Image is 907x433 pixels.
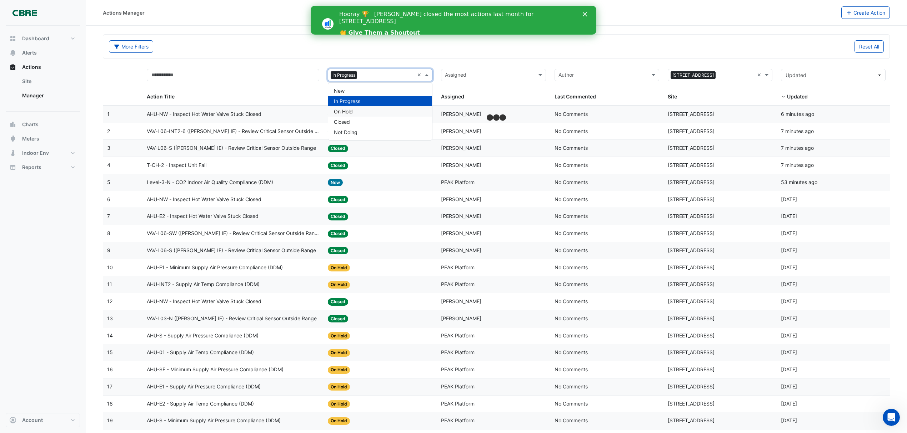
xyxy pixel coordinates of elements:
[781,128,814,134] span: 2025-08-12T13:01:50.002
[334,88,345,94] span: New
[147,417,281,425] span: AHU-S - Minimum Supply Air Pressure Compliance (DDM)
[22,49,37,56] span: Alerts
[22,417,43,424] span: Account
[668,383,715,389] span: [STREET_ADDRESS]
[6,117,80,132] button: Charts
[328,145,348,152] span: Closed
[668,281,715,287] span: [STREET_ADDRESS]
[147,93,175,100] span: Action Title
[328,264,350,271] span: On Hold
[147,348,254,357] span: AHU-01 - Supply Air Temp Compliance (DDM)
[781,162,814,168] span: 2025-08-12T13:01:45.261
[107,247,110,253] span: 9
[555,179,588,185] span: No Comments
[147,110,261,118] span: AHU-NW - Inspect Hot Water Valve Stuck Closed
[328,82,432,141] ng-dropdown-panel: Options list
[555,128,588,134] span: No Comments
[107,111,110,117] span: 1
[781,417,797,423] span: 2025-08-05T12:02:14.240
[555,315,588,321] span: No Comments
[555,383,588,389] span: No Comments
[441,383,475,389] span: PEAK Platform
[781,247,797,253] span: 2025-08-08T10:01:17.552
[334,119,350,125] span: Closed
[781,298,797,304] span: 2025-08-06T09:21:18.864
[272,6,279,11] div: Close
[328,349,350,357] span: On Hold
[781,281,797,287] span: 2025-08-06T12:42:27.980
[781,401,797,407] span: 2025-08-05T12:02:18.719
[22,135,39,142] span: Meters
[147,264,283,272] span: AHU-E1 - Minimum Supply Air Pressure Compliance (DDM)
[147,144,316,152] span: VAV-L06-S ([PERSON_NAME] IE) - Review Critical Sensor Outside Range
[107,196,110,202] span: 6
[9,35,16,42] app-icon: Dashboard
[668,247,715,253] span: [STREET_ADDRESS]
[147,315,317,323] span: VAV-L03-N ([PERSON_NAME] IE) - Review Critical Sensor Outside Range
[107,179,110,185] span: 5
[441,145,481,151] span: [PERSON_NAME]
[9,63,16,71] app-icon: Actions
[441,281,475,287] span: PEAK Platform
[555,213,588,219] span: No Comments
[781,179,817,185] span: 2025-08-12T12:15:19.192
[147,400,254,408] span: AHU-E2 - Supply Air Temp Compliance (DDM)
[107,315,113,321] span: 13
[147,161,206,169] span: T-CH-2 - Inspect Unit Fail
[668,111,715,117] span: [STREET_ADDRESS]
[9,121,16,128] app-icon: Charts
[107,417,113,423] span: 19
[555,417,588,423] span: No Comments
[441,247,481,253] span: [PERSON_NAME]
[781,349,797,355] span: 2025-08-05T12:02:29.269
[107,162,110,168] span: 4
[103,9,145,16] div: Actions Manager
[781,196,797,202] span: 2025-08-08T10:01:25.703
[147,297,261,306] span: AHU-NW - Inspect Hot Water Valve Stuck Closed
[107,349,113,355] span: 15
[781,230,797,236] span: 2025-08-08T10:01:20.144
[16,74,80,88] a: Site
[555,230,588,236] span: No Comments
[441,196,481,202] span: [PERSON_NAME]
[555,264,588,270] span: No Comments
[107,281,112,287] span: 11
[787,93,808,100] span: Updated
[841,6,890,19] button: Create Action
[441,349,475,355] span: PEAK Platform
[441,315,481,321] span: [PERSON_NAME]
[781,69,886,81] button: Updated
[781,264,797,270] span: 2025-08-06T12:42:40.923
[781,332,797,338] span: 2025-08-05T13:52:14.800
[331,71,357,79] span: In Progress
[555,401,588,407] span: No Comments
[668,196,715,202] span: [STREET_ADDRESS]
[441,111,481,117] span: [PERSON_NAME]
[328,196,348,203] span: Closed
[9,6,41,20] img: Company Logo
[555,366,588,372] span: No Comments
[328,247,348,254] span: Closed
[107,264,113,270] span: 10
[555,196,588,202] span: No Comments
[417,71,423,79] span: Clear
[311,6,596,35] iframe: Intercom live chat banner
[555,281,588,287] span: No Comments
[147,332,259,340] span: AHU-S - Supply Air Pressure Compliance (DDM)
[328,315,348,322] span: Closed
[147,383,261,391] span: AHU-E1 - Supply Air Pressure Compliance (DDM)
[107,298,112,304] span: 12
[107,366,113,372] span: 16
[6,60,80,74] button: Actions
[328,213,348,220] span: Closed
[555,93,596,100] span: Last Commented
[668,315,715,321] span: [STREET_ADDRESS]
[441,332,475,338] span: PEAK Platform
[786,72,806,78] span: Updated
[668,179,715,185] span: [STREET_ADDRESS]
[441,213,481,219] span: [PERSON_NAME]
[668,230,715,236] span: [STREET_ADDRESS]
[107,230,110,236] span: 8
[328,332,350,340] span: On Hold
